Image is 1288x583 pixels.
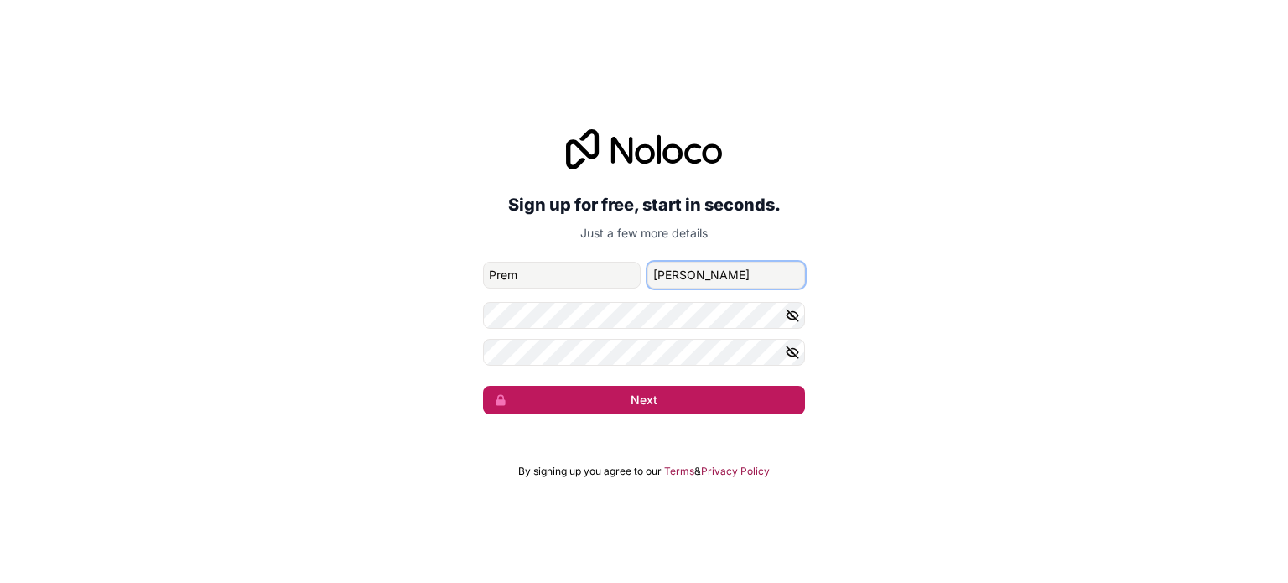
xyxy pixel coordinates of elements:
[483,339,805,366] input: Confirm password
[483,302,805,329] input: Password
[647,262,805,289] input: family-name
[518,465,662,478] span: By signing up you agree to our
[483,225,805,242] p: Just a few more details
[664,465,694,478] a: Terms
[483,190,805,220] h2: Sign up for free, start in seconds.
[483,262,641,289] input: given-name
[483,386,805,414] button: Next
[694,465,701,478] span: &
[701,465,770,478] a: Privacy Policy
